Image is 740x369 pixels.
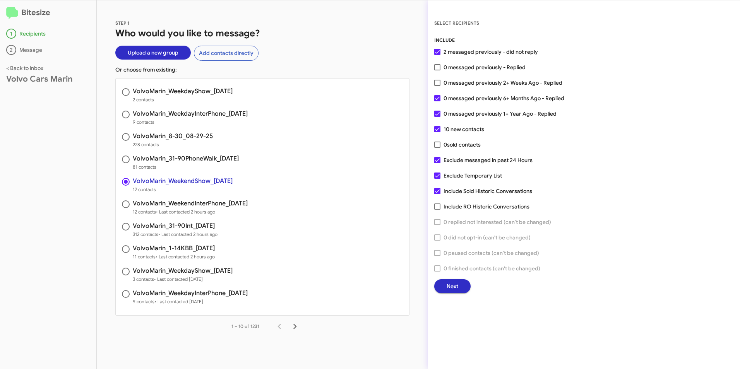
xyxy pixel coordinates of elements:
[133,163,239,171] span: 81 contacts
[6,45,90,55] div: Message
[444,233,531,242] span: 0 did not opt-in (can't be changed)
[444,171,502,180] span: Exclude Temporary List
[444,47,538,56] span: 2 messaged previously - did not reply
[434,279,471,293] button: Next
[133,223,218,229] h3: VolvoMarin_31-90Int_[DATE]
[272,319,287,334] button: Previous page
[133,155,239,162] h3: VolvoMarin_31-90PhoneWalk_[DATE]
[133,245,215,251] h3: VolvoMarin_1-14KBB_[DATE]
[444,94,564,103] span: 0 messaged previously 6+ Months Ago - Replied
[444,264,540,273] span: 0 finished contacts (can't be changed)
[133,186,233,193] span: 12 contacts
[133,118,248,126] span: 9 contacts
[133,178,233,184] h3: VolvoMarin_WeekendShow_[DATE]
[154,299,203,304] span: • Last contacted [DATE]
[133,133,213,139] h3: VolvoMarin_8-30_08-29-25
[6,65,43,72] a: < Back to inbox
[133,208,248,216] span: 12 contacts
[444,140,481,149] span: 0
[154,276,203,282] span: • Last contacted [DATE]
[194,46,259,61] button: Add contacts directly
[133,141,213,149] span: 228 contacts
[447,279,458,293] span: Next
[6,7,18,19] img: logo-minimal.svg
[133,96,233,104] span: 2 contacts
[115,27,409,39] h1: Who would you like to message?
[6,45,16,55] div: 2
[231,323,259,330] div: 1 – 10 of 1231
[444,155,533,165] span: Exclude messaged in past 24 Hours
[133,253,215,261] span: 11 contacts
[6,29,90,39] div: Recipients
[133,268,233,274] h3: VolvoMarin_WeekdayShow_[DATE]
[133,275,233,283] span: 3 contacts
[444,217,551,227] span: 0 replied not interested (can't be changed)
[6,75,90,83] div: Volvo Cars Marin
[434,36,734,44] div: INCLUDE
[156,254,215,260] span: • Last contacted 2 hours ago
[447,141,481,148] span: sold contacts
[444,63,526,72] span: 0 messaged previously - Replied
[133,111,248,117] h3: VolvoMarin_WeekdayInterPhone_[DATE]
[115,66,409,73] p: Or choose from existing:
[115,46,191,60] button: Upload a new group
[115,20,130,26] span: STEP 1
[133,231,218,238] span: 312 contacts
[156,209,215,215] span: • Last contacted 2 hours ago
[444,109,557,118] span: 0 messaged previously 1+ Year Ago - Replied
[158,231,218,237] span: • Last contacted 2 hours ago
[444,125,484,134] span: 10 new contacts
[444,186,532,196] span: Include Sold Historic Conversations
[133,298,248,306] span: 9 contacts
[133,290,248,296] h3: VolvoMarin_WeekdayInterPhone_[DATE]
[6,29,16,39] div: 1
[444,78,562,87] span: 0 messaged previously 2+ Weeks Ago - Replied
[6,7,90,19] h2: Bitesize
[444,248,539,258] span: 0 paused contacts (can't be changed)
[434,20,479,26] span: SELECT RECIPIENTS
[444,202,529,211] span: Include RO Historic Conversations
[287,319,303,334] button: Next page
[133,200,248,207] h3: VolvoMarin_WeekendInterPhone_[DATE]
[128,46,178,60] span: Upload a new group
[133,88,233,94] h3: VolvoMarin_WeekdayShow_[DATE]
